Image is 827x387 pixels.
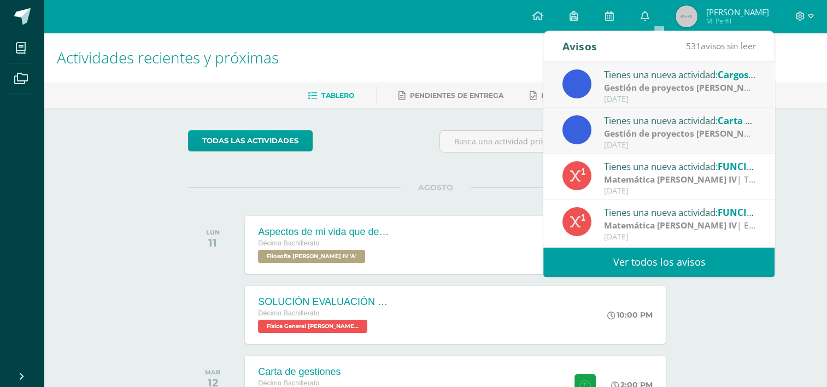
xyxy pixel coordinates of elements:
div: | TAREAS Z1 [604,173,756,186]
div: | ZONA 1 [604,127,756,140]
span: Entregadas [541,91,590,99]
strong: Matemática [PERSON_NAME] IV [604,219,737,231]
span: Pendientes de entrega [410,91,503,99]
a: Entregadas [530,87,590,104]
div: 10:00 PM [607,310,653,320]
span: avisos sin leer [685,40,755,52]
strong: Gestión de proyectos [PERSON_NAME] IV [604,127,776,139]
span: Décimo Bachillerato [258,239,319,247]
span: Mi Perfil [706,16,769,26]
a: Pendientes de entrega [398,87,503,104]
strong: Matemática [PERSON_NAME] IV [604,173,737,185]
span: Filosofía Bach IV 'A' [258,250,365,263]
div: | ZONA 1 [604,81,756,94]
span: Carta de gestiones [718,114,801,127]
span: [PERSON_NAME] [706,7,769,17]
div: Tienes una nueva actividad: [604,113,756,127]
div: MAR [205,368,220,376]
a: todas las Actividades [188,130,313,151]
span: Décimo Bachillerato [258,309,319,317]
div: 11 [206,236,220,249]
div: Carta de gestiones [258,366,370,378]
div: | EFU4 [604,219,756,232]
div: [DATE] [604,95,756,104]
a: Tablero [308,87,354,104]
img: 45x45 [676,5,697,27]
div: Tienes una nueva actividad: [604,159,756,173]
span: Actividades recientes y próximas [57,47,279,68]
div: Tienes una nueva actividad: [604,67,756,81]
span: 531 [685,40,700,52]
div: Avisos [562,31,596,61]
span: AGOSTO [401,183,471,192]
div: Aspectos de mi vida que debo cambiar. [258,226,389,238]
a: Ver todos los avisos [543,247,775,277]
div: SOLUCIÓN EVALUACIÓN FINAL U3 [258,296,389,308]
input: Busca una actividad próxima aquí... [440,131,682,152]
span: Física General Bach IV 'A' [258,320,367,333]
div: [DATE] [604,140,756,150]
strong: Gestión de proyectos [PERSON_NAME] IV [604,81,776,93]
div: Tienes una nueva actividad: [604,205,756,219]
div: LUN [206,228,220,236]
div: [DATE] [604,186,756,196]
span: Tablero [321,91,354,99]
span: Décimo Bachillerato [258,379,319,387]
div: [DATE] [604,232,756,242]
